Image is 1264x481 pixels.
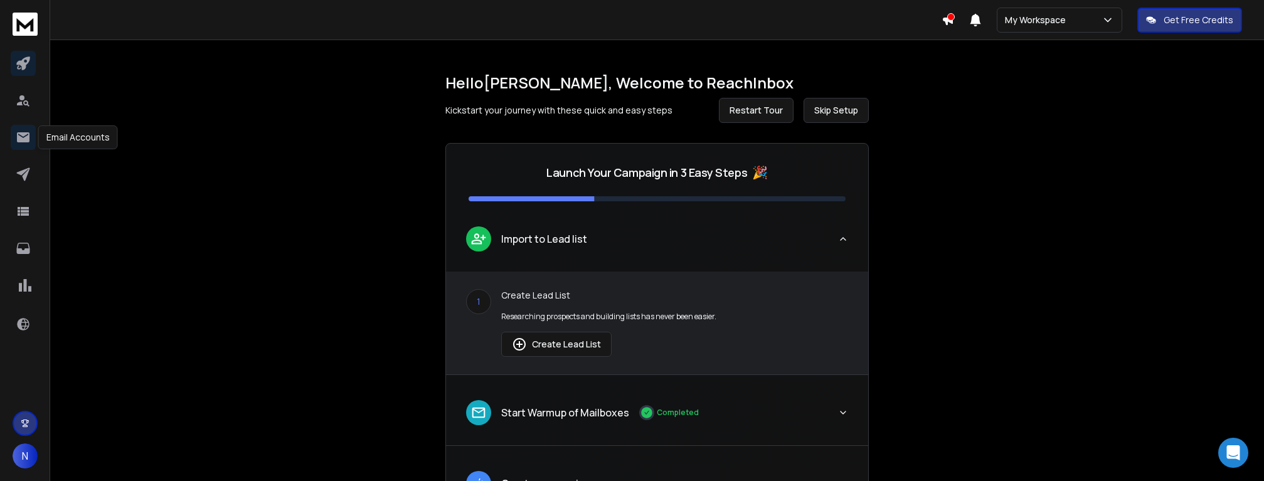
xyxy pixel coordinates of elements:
[38,125,118,149] div: Email Accounts
[752,164,768,181] span: 🎉
[13,443,38,468] button: N
[501,405,629,420] p: Start Warmup of Mailboxes
[804,98,869,123] button: Skip Setup
[445,73,869,93] h1: Hello [PERSON_NAME] , Welcome to ReachInbox
[501,231,587,246] p: Import to Lead list
[814,104,858,117] span: Skip Setup
[501,312,848,322] p: Researching prospects and building lists has never been easier.
[466,289,491,314] div: 1
[501,289,848,302] p: Create Lead List
[446,272,868,374] div: leadImport to Lead list
[546,164,747,181] p: Launch Your Campaign in 3 Easy Steps
[1137,8,1242,33] button: Get Free Credits
[512,337,527,352] img: lead
[470,231,487,246] img: lead
[13,13,38,36] img: logo
[1005,14,1071,26] p: My Workspace
[719,98,794,123] button: Restart Tour
[470,404,487,421] img: lead
[1164,14,1233,26] p: Get Free Credits
[657,408,699,418] p: Completed
[446,390,868,445] button: leadStart Warmup of MailboxesCompleted
[501,332,612,357] button: Create Lead List
[446,216,868,272] button: leadImport to Lead list
[1218,438,1248,468] div: Open Intercom Messenger
[445,104,672,117] p: Kickstart your journey with these quick and easy steps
